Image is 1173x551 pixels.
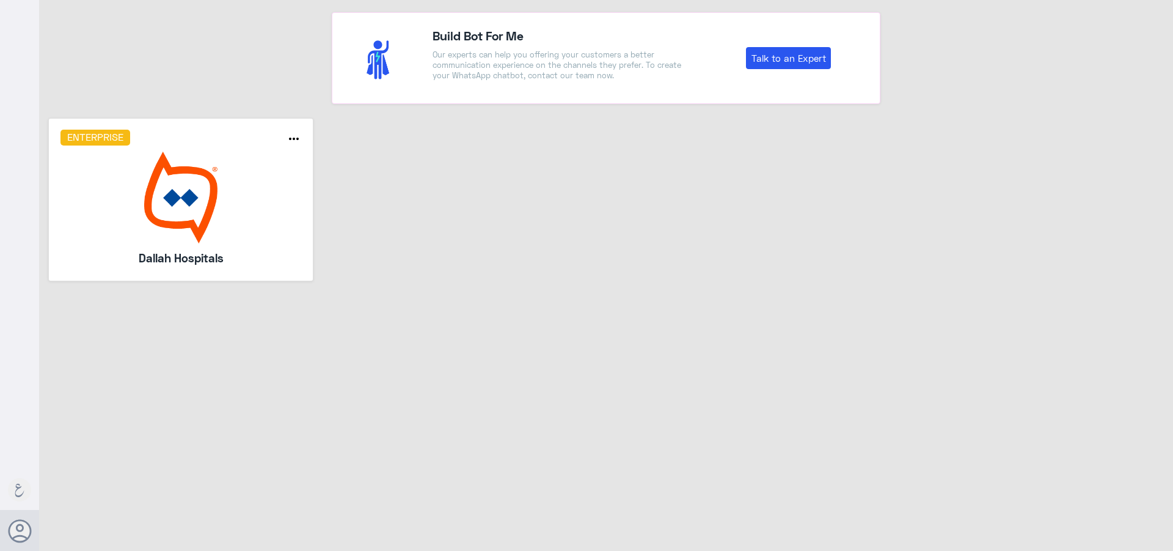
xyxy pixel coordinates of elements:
[60,152,302,243] img: bot image
[287,131,301,149] button: more_horiz
[60,130,131,146] h6: Enterprise
[433,26,688,45] h4: Build Bot For Me
[8,519,31,542] button: Avatar
[433,50,688,81] p: Our experts can help you offering your customers a better communication experience on the channel...
[287,131,301,146] i: more_horiz
[93,250,269,267] h5: Dallah Hospitals
[746,47,831,69] a: Talk to an Expert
